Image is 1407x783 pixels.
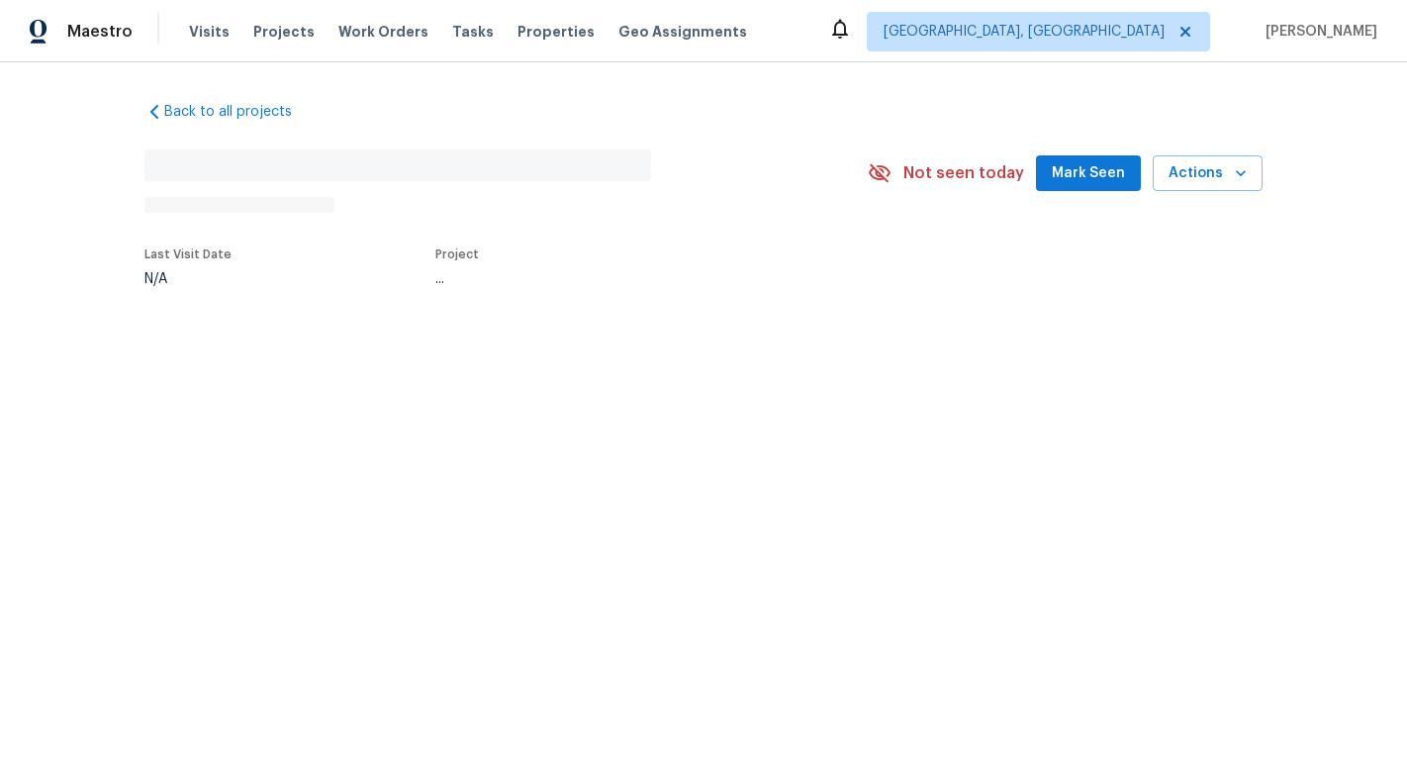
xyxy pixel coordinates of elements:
span: [PERSON_NAME] [1258,22,1377,42]
button: Actions [1153,155,1263,192]
span: Maestro [67,22,133,42]
span: Properties [517,22,595,42]
span: Projects [253,22,315,42]
span: [GEOGRAPHIC_DATA], [GEOGRAPHIC_DATA] [884,22,1165,42]
div: ... [435,272,815,286]
a: Back to all projects [144,102,334,122]
span: Tasks [452,25,494,39]
span: Visits [189,22,230,42]
span: Last Visit Date [144,248,232,260]
div: N/A [144,272,232,286]
span: Project [435,248,479,260]
span: Not seen today [903,163,1024,183]
span: Actions [1169,161,1247,186]
span: Geo Assignments [618,22,747,42]
span: Mark Seen [1052,161,1125,186]
span: Work Orders [338,22,428,42]
button: Mark Seen [1036,155,1141,192]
